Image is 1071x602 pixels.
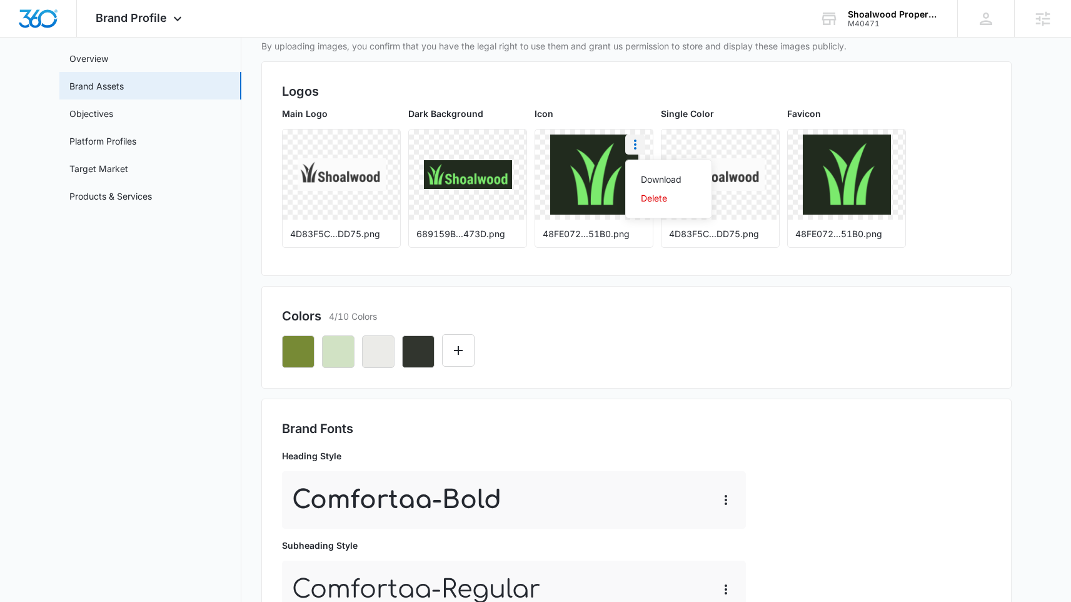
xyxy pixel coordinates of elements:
[641,175,681,184] div: Download
[787,107,906,120] p: Favicon
[848,19,939,28] div: account id
[676,158,765,191] img: User uploaded logo
[261,39,1012,53] p: By uploading images, you confirm that you have the legal right to use them and grant us permissio...
[625,135,645,155] button: More
[626,189,711,208] button: Delete
[292,481,501,519] p: Comfortaa - Bold
[641,194,681,203] div: Delete
[535,107,653,120] p: Icon
[543,227,645,240] p: 48FE072...51B0.png
[329,310,377,323] p: 4/10 Colors
[661,107,780,120] p: Single Color
[69,162,128,175] a: Target Market
[442,334,475,367] button: Edit Color
[408,107,527,120] p: Dark Background
[669,227,772,240] p: 4D83F5C...DD75.png
[282,335,314,368] button: Remove
[69,190,152,203] a: Products & Services
[290,227,393,240] p: 4D83F5C...DD75.png
[416,227,519,240] p: 689159B...473D.png
[69,107,113,120] a: Objectives
[298,158,386,191] img: User uploaded logo
[282,539,746,552] p: Subheading Style
[795,227,898,240] p: 48FE072...51B0.png
[69,135,136,148] a: Platform Profiles
[322,335,354,368] button: Remove
[282,107,401,120] p: Main Logo
[282,307,321,325] h2: Colors
[96,11,167,24] span: Brand Profile
[626,170,711,189] button: Download
[424,160,512,190] img: User uploaded logo
[362,335,395,368] button: Remove
[282,82,991,101] h2: Logos
[69,79,124,93] a: Brand Assets
[848,9,939,19] div: account name
[803,135,891,215] img: User uploaded logo
[282,419,991,438] h2: Brand Fonts
[282,449,746,462] p: Heading Style
[69,52,108,65] a: Overview
[641,170,696,189] a: Download
[402,335,435,368] button: Remove
[550,135,638,215] img: User uploaded logo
